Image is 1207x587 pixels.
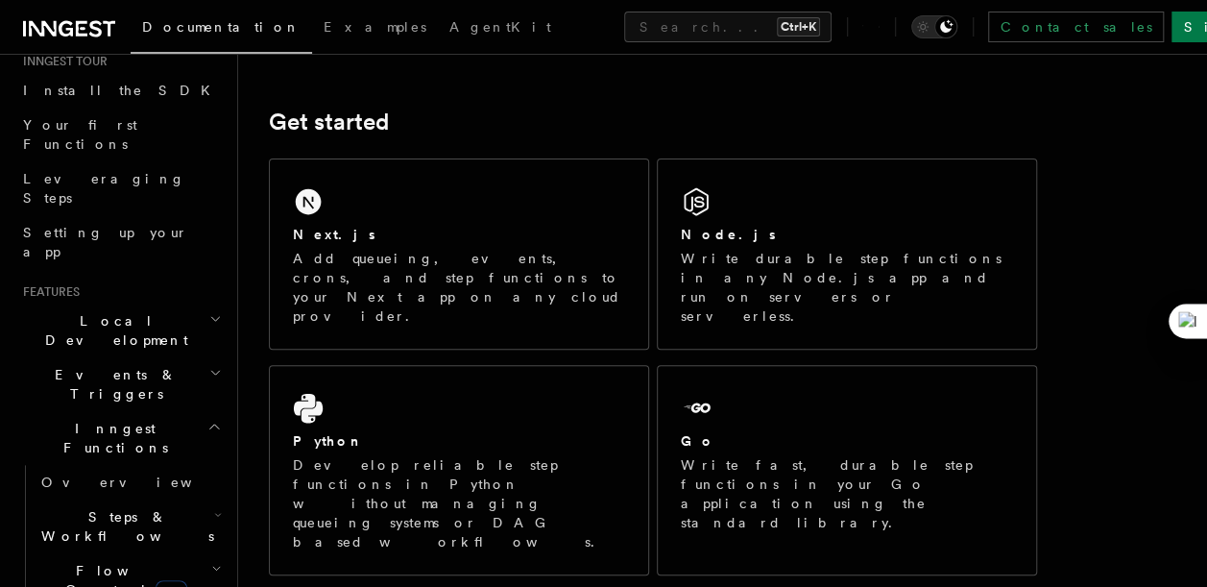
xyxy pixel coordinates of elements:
[15,284,80,300] span: Features
[15,365,209,404] span: Events & Triggers
[988,12,1164,42] a: Contact sales
[293,225,375,244] h2: Next.js
[15,161,226,215] a: Leveraging Steps
[269,159,649,350] a: Next.jsAdd queueing, events, crons, and step functions to your Next app on any cloud provider.
[131,6,312,54] a: Documentation
[15,54,108,69] span: Inngest tour
[438,6,563,52] a: AgentKit
[624,12,832,42] button: Search...Ctrl+K
[293,431,364,451] h2: Python
[312,6,438,52] a: Examples
[142,19,301,35] span: Documentation
[23,225,188,259] span: Setting up your app
[34,507,214,546] span: Steps & Workflows
[293,249,625,326] p: Add queueing, events, crons, and step functions to your Next app on any cloud provider.
[657,365,1037,575] a: GoWrite fast, durable step functions in your Go application using the standard library.
[911,15,957,38] button: Toggle dark mode
[657,159,1037,350] a: Node.jsWrite durable step functions in any Node.js app and run on servers or serverless.
[34,500,226,553] button: Steps & Workflows
[293,455,625,551] p: Develop reliable step functions in Python without managing queueing systems or DAG based workflows.
[23,117,137,152] span: Your first Functions
[15,311,209,350] span: Local Development
[449,19,551,35] span: AgentKit
[23,83,222,98] span: Install the SDK
[269,109,389,135] a: Get started
[15,419,207,457] span: Inngest Functions
[15,304,226,357] button: Local Development
[15,108,226,161] a: Your first Functions
[681,431,715,451] h2: Go
[15,215,226,269] a: Setting up your app
[681,455,1013,532] p: Write fast, durable step functions in your Go application using the standard library.
[15,411,226,465] button: Inngest Functions
[777,17,820,37] kbd: Ctrl+K
[681,249,1013,326] p: Write durable step functions in any Node.js app and run on servers or serverless.
[15,357,226,411] button: Events & Triggers
[324,19,426,35] span: Examples
[34,465,226,500] a: Overview
[681,225,776,244] h2: Node.js
[23,171,185,206] span: Leveraging Steps
[269,365,649,575] a: PythonDevelop reliable step functions in Python without managing queueing systems or DAG based wo...
[15,73,226,108] a: Install the SDK
[41,475,239,490] span: Overview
